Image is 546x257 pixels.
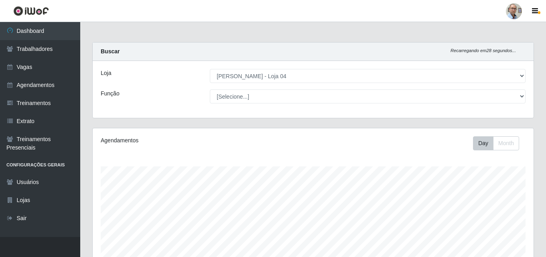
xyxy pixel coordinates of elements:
[473,136,526,150] div: Toolbar with button groups
[451,48,516,53] i: Recarregando em 28 segundos...
[493,136,519,150] button: Month
[473,136,519,150] div: First group
[101,48,120,55] strong: Buscar
[473,136,493,150] button: Day
[101,89,120,98] label: Função
[101,136,271,145] div: Agendamentos
[101,69,111,77] label: Loja
[13,6,49,16] img: CoreUI Logo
